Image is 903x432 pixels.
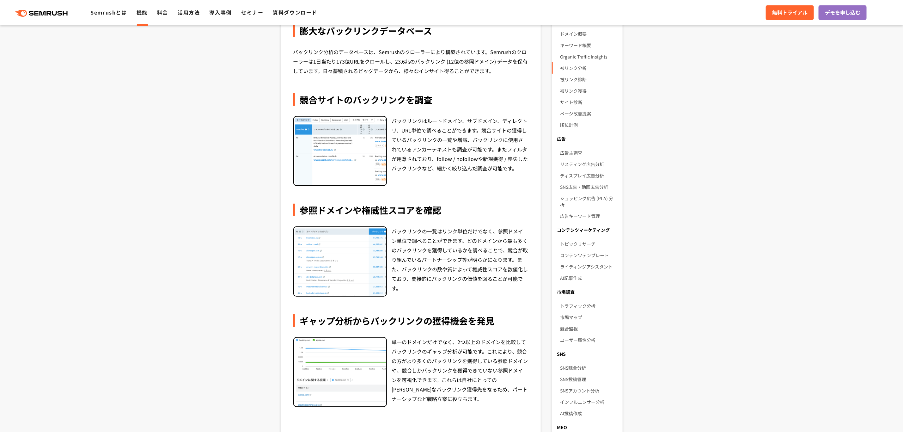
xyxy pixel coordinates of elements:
a: デモを申し込む [819,5,867,20]
a: トピックリサーチ [560,238,617,250]
a: ドメイン概要 [560,28,617,40]
a: SNS競合分析 [560,362,617,373]
a: 市場マップ [560,312,617,323]
a: 広告キーワード管理 [560,210,617,222]
a: Organic Traffic Insights [560,51,617,62]
a: 競合監視 [560,323,617,334]
a: セミナー [241,9,263,16]
a: 被リンク診断 [560,74,617,85]
div: 広告 [552,133,622,145]
div: バックリンク分析のデータベースは、Semrushのクローラーにより構築されています。Semrushのクローラーは1日当たり173億URLをクロールし、23.6兆のバックリンク (12億の参照ドメ... [293,47,528,76]
div: 参照ドメインや権威性スコアを確認 [293,204,528,216]
a: ショッピング広告 (PLA) 分析 [560,193,617,210]
a: Semrushとは [90,9,127,16]
a: ページ改善提案 [560,108,617,119]
a: コンテンツテンプレート [560,250,617,261]
a: ライティングアシスタント [560,261,617,272]
a: AI投稿作成 [560,408,617,419]
a: SNS投稿管理 [560,373,617,385]
div: バックリンクの一覧はリンク単位だけでなく、参照ドメイン単位で調べることができます。どのドメインから最も多くのバックリンクを獲得しているかを調べることで、競合が取り組んでいるパートナーシップ等が明... [392,226,528,297]
div: 市場調査 [552,286,622,298]
a: トラフィック分析 [560,300,617,312]
img: 被リンク分析 参照ドメイン一覧 [294,227,386,296]
div: バックリンクはルートドメイン、サブドメイン、ディレクトリ、URL単位で調べることができます。競合サイトの獲得しているバックリンクの一覧や増減、バックリンクに使用されているアンカーテキストも調査が... [392,116,528,186]
a: AI記事作成 [560,272,617,284]
a: 活用方法 [178,9,200,16]
div: 単一のドメインだけでなく、2つ以上のドメインを比較してバックリンクのギャップ分析が可能です。これにより、競合の方がより多くのバックリンクを獲得している参照ドメインや、競合しかバックリンクを獲得で... [392,337,528,407]
div: SNS [552,348,622,360]
div: コンテンツマーケティング [552,224,622,236]
a: キーワード概要 [560,40,617,51]
a: 順位計測 [560,119,617,131]
a: 被リンク分析 [560,62,617,74]
div: ギャップ分析からバックリンクの獲得機会を発見 [293,314,528,327]
a: 資料ダウンロード [273,9,317,16]
img: 被リンク分析 ギャップ分析 [294,338,386,407]
a: 導入事例 [210,9,232,16]
a: ユーザー属性分析 [560,334,617,346]
a: サイト診断 [560,96,617,108]
a: ディスプレイ広告分析 [560,170,617,181]
a: SNSアカウント分析 [560,385,617,396]
span: 無料トライアル [772,9,808,17]
a: リスティング広告分析 [560,158,617,170]
span: デモを申し込む [825,9,860,17]
a: 機能 [137,9,148,16]
a: 被リンク獲得 [560,85,617,96]
a: 料金 [157,9,168,16]
div: 競合サイトのバックリンクを調査 [293,93,528,106]
a: SNS広告・動画広告分析 [560,181,617,193]
div: 膨大なバックリンクデータベース [293,24,528,37]
img: 被リンク分析 バックリンク一覧 [294,117,386,186]
a: インフルエンサー分析 [560,396,617,408]
a: 無料トライアル [766,5,814,20]
a: 広告主調査 [560,147,617,158]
